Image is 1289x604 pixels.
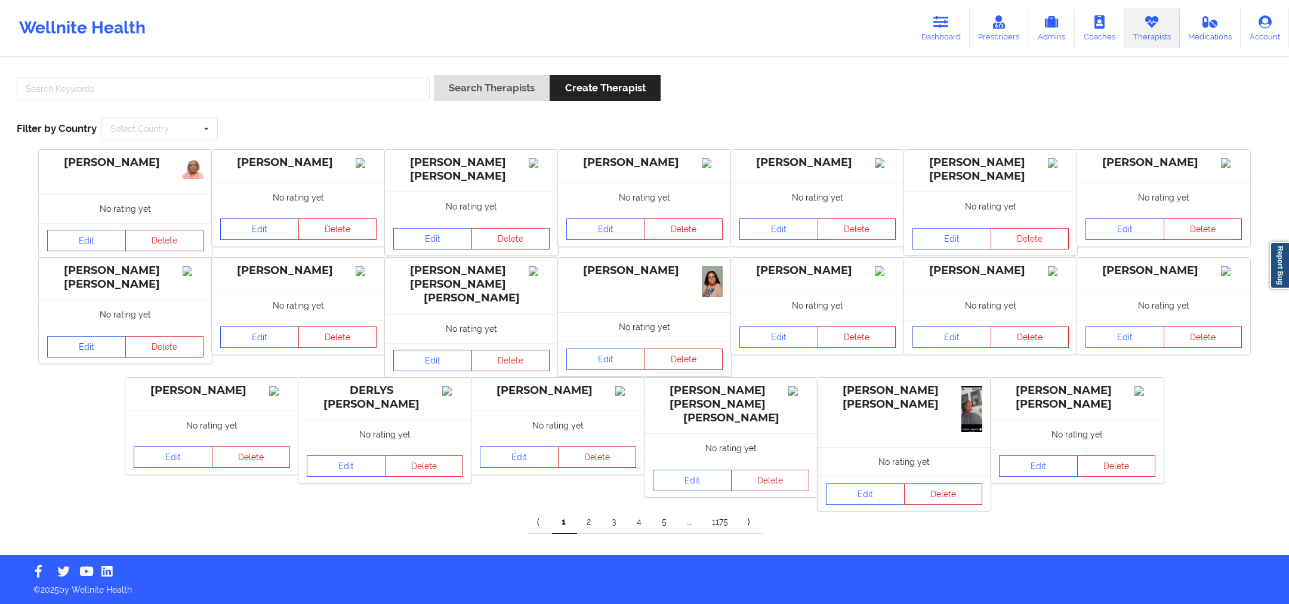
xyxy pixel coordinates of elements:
div: No rating yet [731,183,904,212]
button: Create Therapist [550,75,660,101]
button: Delete [731,470,810,491]
div: DERLYS [PERSON_NAME] [307,384,463,411]
div: No rating yet [385,192,558,221]
a: Edit [393,228,472,249]
div: [PERSON_NAME] [134,384,290,397]
a: Account [1241,8,1289,48]
div: [PERSON_NAME] [PERSON_NAME] [826,384,982,411]
img: Image%2Fplaceholer-image.png [875,266,896,276]
button: Delete [212,446,291,468]
a: 3 [602,510,627,534]
div: No rating yet [298,420,471,449]
img: Image%2Fplaceholer-image.png [1221,266,1242,276]
div: [PERSON_NAME] [PERSON_NAME] [PERSON_NAME] [393,264,550,305]
a: Edit [912,326,991,348]
div: [PERSON_NAME] [566,156,723,170]
a: Edit [566,349,645,370]
img: Image%2Fplaceholer-image.png [183,266,203,276]
button: Delete [471,228,550,249]
a: Edit [566,218,645,240]
div: Select Country [110,125,169,133]
div: [PERSON_NAME] [566,264,723,278]
p: © 2025 by Wellnite Health [25,575,1264,596]
a: Edit [220,218,299,240]
div: No rating yet [385,314,558,343]
div: [PERSON_NAME] [739,264,896,278]
a: Edit [47,336,126,358]
a: Prescribers [970,8,1029,48]
a: Edit [47,230,126,251]
div: [PERSON_NAME] [1086,156,1242,170]
div: No rating yet [39,194,212,223]
a: Edit [393,350,472,371]
div: No rating yet [39,300,212,329]
a: Edit [653,470,732,491]
button: Search Therapists [434,75,550,101]
a: Edit [1086,326,1164,348]
div: [PERSON_NAME] [1086,264,1242,278]
button: Delete [298,326,377,348]
div: [PERSON_NAME] [PERSON_NAME] [393,156,550,183]
button: Delete [644,218,723,240]
button: Delete [471,350,550,371]
button: Delete [125,336,204,358]
button: Delete [991,228,1069,249]
a: 2 [577,510,602,534]
img: Image%2Fplaceholer-image.png [1134,386,1155,396]
a: ... [677,510,702,534]
img: Image%2Fplaceholer-image.png [529,158,550,168]
a: Edit [739,326,818,348]
img: Image%2Fplaceholer-image.png [788,386,809,396]
div: Pagination Navigation [527,510,763,534]
img: Image%2Fplaceholer-image.png [1221,158,1242,168]
a: Previous item [527,510,552,534]
img: da66df70-9e1d-4df8-aadb-d5d4ce93ac99_IMG_1467.jpeg [702,266,723,298]
a: Edit [739,218,818,240]
button: Delete [1164,218,1242,240]
button: Delete [385,455,464,477]
a: 1 [552,510,577,534]
div: [PERSON_NAME] [PERSON_NAME] [999,384,1155,411]
img: Image%2Fplaceholer-image.png [529,266,550,276]
div: No rating yet [991,420,1164,449]
img: Image%2Fplaceholer-image.png [1048,158,1069,168]
div: [PERSON_NAME] [912,264,1069,278]
div: No rating yet [558,183,731,212]
div: No rating yet [644,433,818,463]
a: Report Bug [1270,242,1289,289]
a: Edit [826,483,905,505]
img: Image%2Fplaceholer-image.png [269,386,290,396]
button: Delete [1164,326,1242,348]
img: f1ea6e61-9468-47a3-9b1e-9ed24464212c_digital-passport.jpg [183,158,203,179]
a: Dashboard [912,8,970,48]
img: Image%2Fplaceholer-image.png [615,386,636,396]
button: Delete [125,230,204,251]
a: Edit [134,446,212,468]
a: Medications [1180,8,1241,48]
div: No rating yet [212,291,385,320]
div: No rating yet [904,192,1077,221]
a: Admins [1028,8,1075,48]
button: Delete [298,218,377,240]
button: Delete [644,349,723,370]
a: 1175 [702,510,738,534]
a: 5 [652,510,677,534]
button: Delete [991,326,1069,348]
div: No rating yet [1077,183,1250,212]
button: Delete [818,326,896,348]
div: No rating yet [818,447,991,476]
input: Search Keywords [17,78,430,100]
div: [PERSON_NAME] [PERSON_NAME] [912,156,1069,183]
div: [PERSON_NAME] [PERSON_NAME] [PERSON_NAME] [653,384,809,425]
div: No rating yet [212,183,385,212]
img: Image%2Fplaceholer-image.png [702,158,723,168]
div: No rating yet [904,291,1077,320]
button: Delete [558,446,637,468]
div: No rating yet [471,411,644,440]
a: Edit [307,455,386,477]
div: No rating yet [558,312,731,341]
div: No rating yet [1077,291,1250,320]
div: No rating yet [125,411,298,440]
img: Image%2Fplaceholer-image.png [356,158,377,168]
span: Filter by Country [17,122,97,134]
